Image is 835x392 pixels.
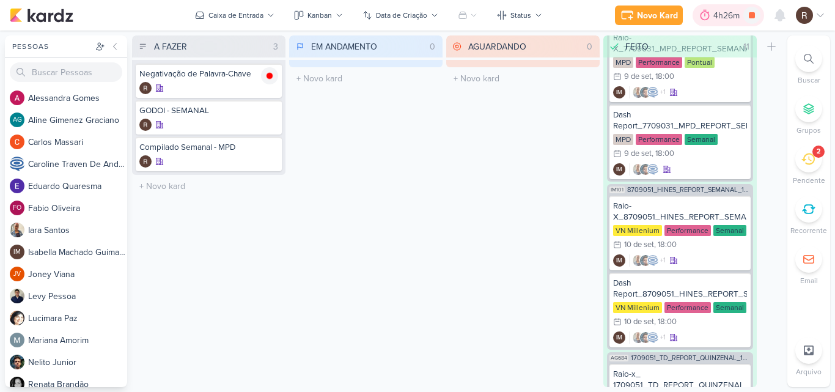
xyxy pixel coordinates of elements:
[613,163,625,176] div: Criador(a): Isabella Machado Guimarães
[629,86,666,98] div: Colaboradores: Iara Santos, Nelito Junior, Caroline Traven De Andrade, Alessandra Gomes
[28,312,127,325] div: L u c i m a r a P a z
[632,331,644,344] img: Iara Santos
[10,41,93,52] div: Pessoas
[613,163,625,176] div: Isabella Machado Guimarães
[624,241,654,249] div: 10 de set
[639,254,652,267] img: Nelito Junior
[582,40,597,53] div: 0
[10,157,24,171] img: Caroline Traven De Andrade
[28,356,127,369] div: N e l i t o J u n i o r
[629,254,666,267] div: Colaboradores: Iara Santos, Nelito Junior, Caroline Traven De Andrade, Alessandra Gomes
[139,142,278,153] div: Compilado Semanal - MPD
[10,223,24,237] img: Iara Santos
[639,163,652,176] img: Nelito Junior
[713,225,746,236] div: Semanal
[616,90,622,96] p: IM
[613,225,662,236] div: VN Millenium
[609,355,628,361] span: AG684
[613,57,633,68] div: MPD
[790,225,827,236] p: Recorrente
[10,289,24,303] img: Levy Pessoa
[261,67,278,84] img: tracking
[10,62,122,82] input: Buscar Pessoas
[139,155,152,168] img: Rafael Dornelles
[613,369,747,391] div: Raio-x_ 1709051_TD_REPORT_QUINZENAL_10.09
[639,86,652,98] img: Nelito Junior
[268,40,283,53] div: 3
[28,180,127,193] div: E d u a r d o Q u a r e s m a
[652,73,674,81] div: , 18:00
[28,290,127,303] div: L e v y P e s s o a
[613,331,625,344] div: Isabella Machado Guimarães
[796,366,822,377] p: Arquivo
[615,6,683,25] button: Novo Kard
[139,105,278,116] div: GODOI - SEMANAL
[652,150,674,158] div: , 18:00
[647,163,659,176] img: Caroline Traven De Andrade
[629,163,659,176] div: Colaboradores: Iara Santos, Nelito Junior, Caroline Traven De Andrade
[613,254,625,267] div: Criador(a): Isabella Machado Guimarães
[624,318,654,326] div: 10 de set
[10,267,24,281] div: Joney Viana
[613,331,625,344] div: Criador(a): Isabella Machado Guimarães
[139,119,152,131] div: Criador(a): Rafael Dornelles
[10,245,24,259] div: Isabella Machado Guimarães
[616,167,622,173] p: IM
[134,177,283,195] input: + Novo kard
[28,224,127,237] div: I a r a S a n t o s
[139,119,152,131] img: Rafael Dornelles
[10,135,24,149] img: Carlos Massari
[637,9,678,22] div: Novo Kard
[449,70,597,87] input: + Novo kard
[817,147,820,157] div: 2
[796,125,821,136] p: Grupos
[28,202,127,215] div: F a b i o O l i v e i r a
[798,75,820,86] p: Buscar
[28,158,127,171] div: C a r o l i n e T r a v e n D e A n d r a d e
[10,113,24,127] div: Aline Gimenez Graciano
[654,318,677,326] div: , 18:00
[647,331,659,344] img: Caroline Traven De Andrade
[624,150,652,158] div: 9 de set
[632,86,644,98] img: Iara Santos
[787,45,830,86] li: Ctrl + F
[616,335,622,341] p: IM
[685,57,715,68] div: Pontual
[654,241,677,249] div: , 18:00
[13,117,22,124] p: AG
[796,7,813,24] img: Rafael Dornelles
[664,302,711,313] div: Performance
[28,92,127,105] div: A l e s s a n d r a G o m e s
[28,114,127,127] div: A l i n e G i m e n e z G r a c i a n o
[13,249,21,256] p: IM
[28,334,127,347] div: M a r i a n a A m o r i m
[10,179,24,193] img: Eduardo Quaresma
[292,70,440,87] input: + Novo kard
[10,91,24,105] img: Alessandra Gomes
[636,134,682,145] div: Performance
[613,109,747,131] div: Dash Report_7709031_MPD_REPORT_SEMANAL_10.09
[10,201,24,215] div: Fabio Oliveira
[613,302,662,313] div: VN Millenium
[664,225,711,236] div: Performance
[28,268,127,281] div: J o n e y V i a n a
[139,82,152,94] img: Rafael Dornelles
[659,256,666,265] span: +1
[713,9,743,22] div: 4h26m
[613,86,625,98] div: Criador(a): Isabella Machado Guimarães
[800,275,818,286] p: Email
[631,355,751,361] span: 1709051_TD_REPORT_QUINZENAL_10.09
[10,333,24,347] img: Mariana Amorim
[632,163,644,176] img: Iara Santos
[13,271,21,278] p: JV
[647,254,659,267] img: Caroline Traven De Andrade
[627,187,751,193] span: 8709051_HINES_REPORT_SEMANAL_11.09
[629,331,666,344] div: Colaboradores: Iara Santos, Nelito Junior, Caroline Traven De Andrade, Alessandra Gomes
[613,86,625,98] div: Isabella Machado Guimarães
[10,311,24,325] img: Lucimara Paz
[425,40,440,53] div: 0
[10,377,24,391] img: Renata Brandão
[738,40,754,53] div: 11
[713,302,746,313] div: Semanal
[647,86,659,98] img: Caroline Traven De Andrade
